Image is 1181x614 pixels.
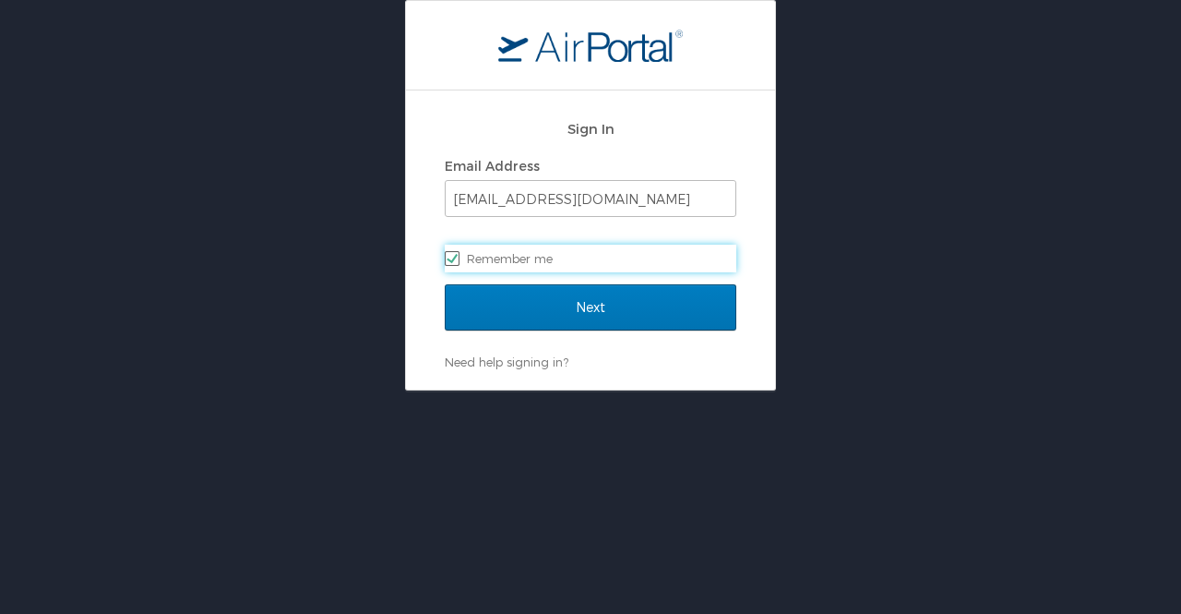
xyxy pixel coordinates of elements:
h2: Sign In [445,118,736,139]
img: logo [498,29,683,62]
input: Next [445,284,736,331]
label: Email Address [445,158,540,174]
a: Need help signing in? [445,355,568,369]
label: Remember me [445,245,736,272]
